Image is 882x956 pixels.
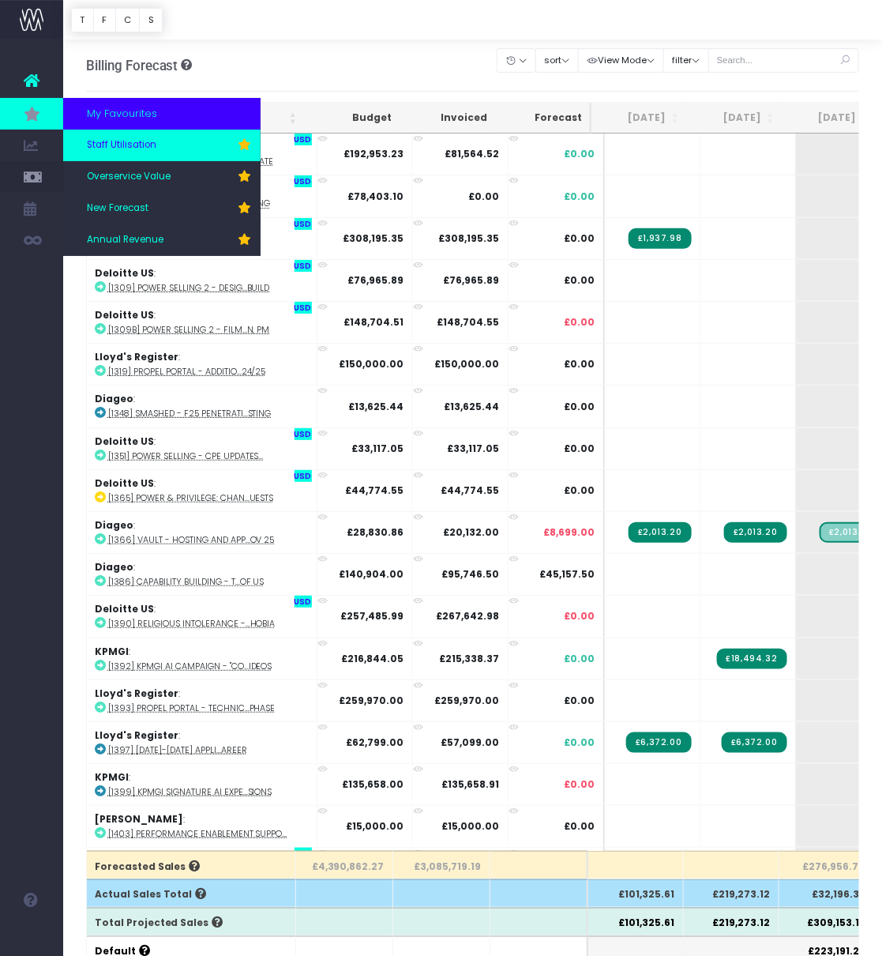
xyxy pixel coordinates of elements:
[95,602,154,615] strong: Deloitte US
[87,259,317,301] td: :
[108,534,275,546] abbr: [1366] Vault - Hosting and Application Support - Year 4, Nov 24-Nov 25
[565,609,595,623] span: £0.00
[95,687,178,700] strong: Lloyd's Register
[565,273,595,288] span: £0.00
[87,511,317,553] td: :
[343,231,404,245] strong: £308,195.35
[71,8,94,32] button: T
[115,8,141,32] button: C
[435,694,500,707] strong: £259,970.00
[87,847,317,889] td: :
[95,392,133,405] strong: Diageo
[295,218,312,230] span: USD
[629,522,691,543] span: Streamtime Invoice: 2239 – [1366] Vault - Hosting and Application Support - Year 4, Nov 24-Nov 25
[544,525,595,540] span: £8,699.00
[444,525,500,539] strong: £20,132.00
[540,567,595,582] span: £45,157.50
[87,343,317,385] td: :
[565,400,595,414] span: £0.00
[108,744,247,756] abbr: [1397] Mar 2025-Aug 2025 Application Support - Propel My Career
[87,595,317,637] td: :
[341,609,404,623] strong: £257,485.99
[441,484,500,497] strong: £44,774.55
[437,609,500,623] strong: £267,642.98
[95,860,201,874] span: Forecasted Sales
[347,819,404,833] strong: £15,000.00
[108,324,270,336] abbr: [1309b] Power Selling 2 - Film, Animation, PM
[439,231,500,245] strong: £308,195.35
[87,233,163,247] span: Annual Revenue
[87,553,317,595] td: :
[565,315,595,329] span: £0.00
[444,273,500,287] strong: £76,965.89
[565,652,595,666] span: £0.00
[435,357,500,371] strong: £150,000.00
[393,851,490,879] th: £3,085,719.19
[782,103,877,134] th: Sep 25: activate to sort column ascending
[295,848,312,860] span: USD
[445,400,500,413] strong: £13,625.44
[347,525,404,539] strong: £28,830.86
[588,908,684,936] th: £101,325.61
[295,470,312,482] span: USD
[295,596,312,608] span: USD
[565,736,595,750] span: £0.00
[437,315,500,329] strong: £148,704.55
[71,8,163,32] div: Vertical button group
[139,8,163,32] button: S
[340,357,404,371] strong: £150,000.00
[591,103,687,134] th: Jul 25: activate to sort column ascending
[344,315,404,329] strong: £148,704.51
[722,732,786,753] span: Streamtime Invoice: 2245 – [1397] Mar 2025-Aug 2025 Application Support - Propel My Career
[626,732,691,753] span: Streamtime Invoice: 2235 – [1397] Mar 2025-Aug 2025 Application Support - Propel My Career
[441,736,500,749] strong: £57,099.00
[663,48,709,73] button: filter
[95,812,183,826] strong: [PERSON_NAME]
[95,645,129,658] strong: KPMGI
[95,350,178,363] strong: Lloyd's Register
[565,694,595,708] span: £0.00
[87,138,156,152] span: Staff Utilisation
[87,201,148,216] span: New Forecast
[87,638,317,679] td: :
[108,661,272,672] abbr: [1392] KPMGI AI Campaign -
[93,8,116,32] button: F
[108,282,270,294] abbr: [1309] Power Selling 2 - Design + Build
[87,301,317,343] td: :
[95,728,178,742] strong: Lloyd's Register
[442,819,500,833] strong: £15,000.00
[343,777,404,791] strong: £135,658.00
[87,805,317,847] td: :
[295,134,312,145] span: USD
[779,851,875,879] th: £276,956.74
[779,879,875,908] th: £32,196.38
[717,649,787,669] span: Streamtime Invoice: 2243 – [1392] AI Campaign -
[95,435,154,448] strong: Deloitte US
[495,103,591,134] th: Forecast
[95,266,154,280] strong: Deloitte US
[305,103,400,134] th: Budget
[340,694,404,707] strong: £259,970.00
[108,492,274,504] abbr: [1365] Power & Privilege: change requests
[63,224,261,256] a: Annual Revenue
[296,851,393,879] th: £4,390,862.27
[565,442,595,456] span: £0.00
[448,442,500,455] strong: £33,117.05
[295,302,312,314] span: USD
[108,618,276,630] abbr: [1390] Religious Intolerance - Antisemitism + Islamophobia
[108,702,276,714] abbr: [1393] Propel Portal - Technical Codes Design & Build Phase
[820,522,882,543] span: Streamtime Draft Invoice: [1366] Vault - Hosting and Application Support - Year 4, Nov 24-Nov 25
[108,366,266,378] abbr: [1319] Propel Portal - Additional Funds 24/25
[87,721,317,763] td: :
[63,161,261,193] a: Overservice Value
[565,147,595,161] span: £0.00
[87,170,171,184] span: Overservice Value
[565,357,595,371] span: £0.00
[535,48,579,73] button: sort
[629,228,691,249] span: Streamtime Invoice: 2236 – [1294] Dilemma Season 2
[565,190,595,204] span: £0.00
[442,567,500,581] strong: £95,746.50
[95,770,129,784] strong: KPMGI
[20,924,43,948] img: images/default_profile_image.png
[87,879,296,908] th: Actual Sales Total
